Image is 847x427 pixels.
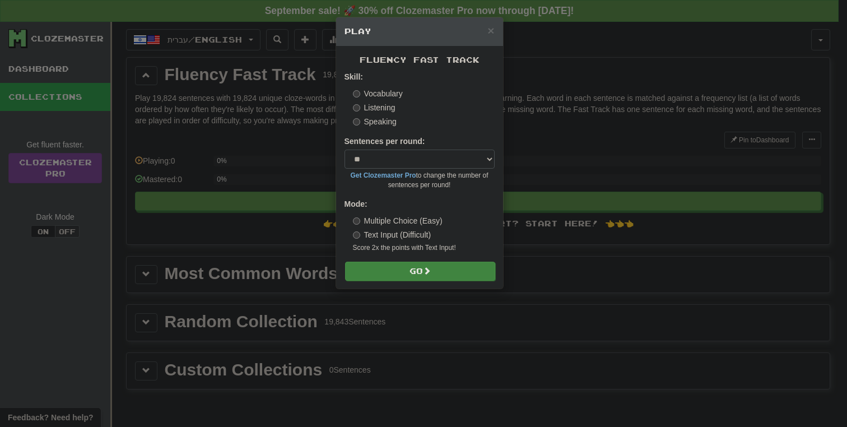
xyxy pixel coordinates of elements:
span: Fluency Fast Track [360,55,480,64]
button: Go [345,262,495,281]
small: Score 2x the points with Text Input ! [353,243,495,253]
label: Vocabulary [353,88,403,99]
label: Text Input (Difficult) [353,229,431,240]
span: × [487,24,494,37]
button: Close [487,25,494,36]
small: to change the number of sentences per round! [345,171,495,190]
strong: Mode: [345,199,367,208]
label: Sentences per round: [345,136,425,147]
label: Listening [353,102,395,113]
label: Multiple Choice (Easy) [353,215,443,226]
strong: Skill: [345,72,363,81]
h5: Play [345,26,495,37]
input: Speaking [353,118,360,126]
input: Text Input (Difficult) [353,231,360,239]
a: Get Clozemaster Pro [351,171,416,179]
input: Vocabulary [353,90,360,98]
input: Multiple Choice (Easy) [353,217,360,225]
input: Listening [353,104,360,112]
label: Speaking [353,116,397,127]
